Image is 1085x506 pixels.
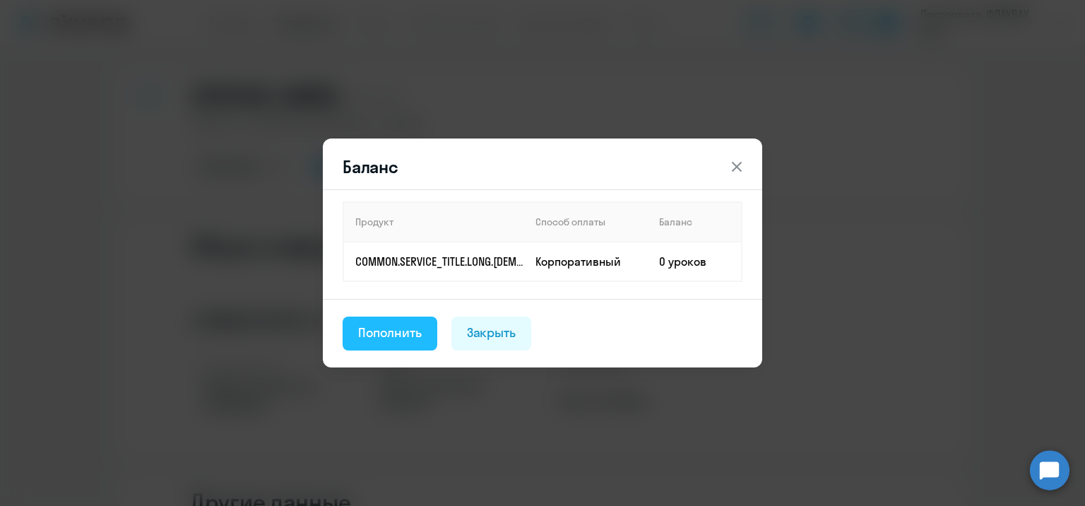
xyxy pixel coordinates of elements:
th: Баланс [648,202,742,242]
td: 0 уроков [648,242,742,281]
th: Продукт [343,202,524,242]
div: Пополнить [358,324,422,342]
th: Способ оплаты [524,202,648,242]
button: Закрыть [451,317,532,351]
p: COMMON.SERVICE_TITLE.LONG.[DEMOGRAPHIC_DATA] [355,254,523,269]
header: Баланс [323,155,762,178]
button: Пополнить [343,317,437,351]
div: Закрыть [467,324,516,342]
td: Корпоративный [524,242,648,281]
